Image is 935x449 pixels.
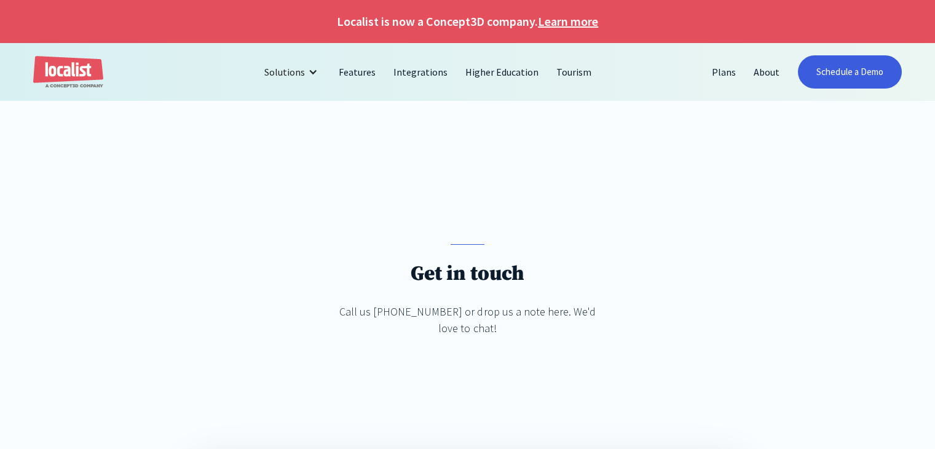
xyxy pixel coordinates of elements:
a: About [745,57,789,87]
div: Call us [PHONE_NUMBER] or drop us a note here. We'd love to chat! [334,303,601,336]
a: Tourism [548,57,601,87]
a: Learn more [538,12,598,31]
a: Features [330,57,385,87]
a: Higher Education [457,57,548,87]
a: Schedule a Demo [798,55,901,89]
h1: Get in touch [411,261,524,287]
a: Plans [703,57,745,87]
div: Solutions [264,65,305,79]
a: Integrations [385,57,457,87]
